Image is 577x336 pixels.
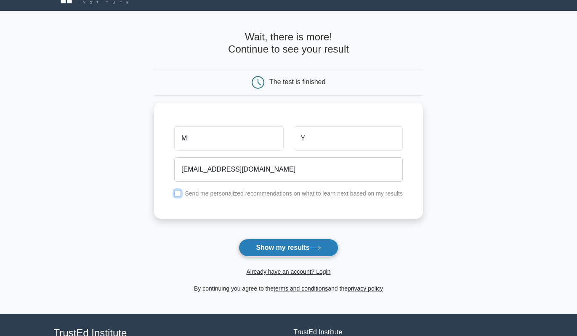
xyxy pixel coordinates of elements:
[185,190,403,197] label: Send me personalized recommendations on what to learn next based on my results
[239,239,338,257] button: Show my results
[149,283,428,294] div: By continuing you agree to the and the
[274,285,328,292] a: terms and conditions
[348,285,383,292] a: privacy policy
[246,268,330,275] a: Already have an account? Login
[174,157,403,182] input: Email
[294,126,403,151] input: Last name
[174,126,283,151] input: First name
[154,31,423,56] h4: Wait, there is more! Continue to see your result
[269,78,325,85] div: The test is finished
